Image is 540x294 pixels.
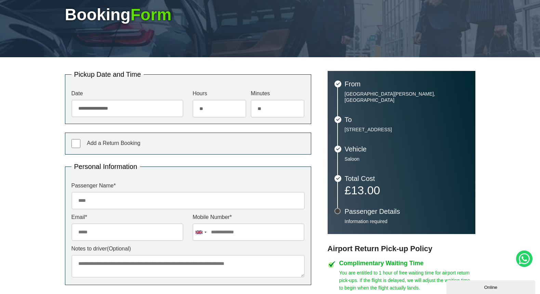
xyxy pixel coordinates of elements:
p: [GEOGRAPHIC_DATA][PERSON_NAME], [GEOGRAPHIC_DATA] [345,91,469,103]
h3: To [345,116,469,123]
label: Mobile Number [193,215,304,220]
p: You are entitled to 1 hour of free waiting time for airport return pick-ups. If the flight is del... [339,269,475,292]
h4: Complimentary Waiting Time [339,260,475,266]
h3: Passenger Details [345,208,469,215]
h3: From [345,81,469,87]
label: Minutes [251,91,304,96]
p: £ [345,185,469,195]
h3: Airport Return Pick-up Policy [328,244,475,253]
legend: Personal Information [71,163,140,170]
p: Information required [345,218,469,224]
label: Date [71,91,183,96]
span: Add a Return Booking [87,140,141,146]
label: Notes to driver [71,246,305,252]
label: Passenger Name [71,183,305,188]
p: [STREET_ADDRESS] [345,126,469,133]
p: Saloon [345,156,469,162]
label: Hours [193,91,246,96]
input: Add a Return Booking [71,139,80,148]
legend: Pickup Date and Time [71,71,144,78]
span: 13.00 [351,184,380,197]
h3: Vehicle [345,146,469,152]
div: United Kingdom: +44 [193,224,209,241]
span: Form [130,5,171,24]
label: Email [71,215,183,220]
h1: Booking [65,7,475,23]
h3: Total Cost [345,175,469,182]
iframe: chat widget [446,279,537,294]
span: (Optional) [107,246,131,252]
